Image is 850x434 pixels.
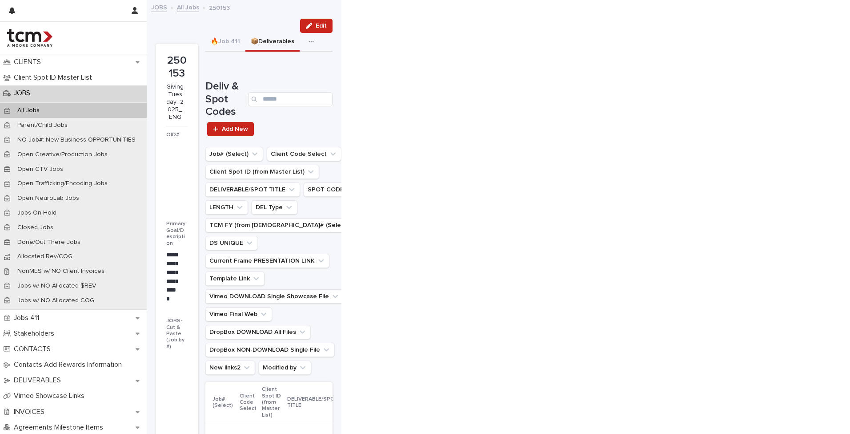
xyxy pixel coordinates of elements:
a: Add New [207,122,254,136]
p: CONTACTS [10,345,58,353]
p: INVOICES [10,408,52,416]
button: Client Spot ID (from Master List) [205,165,319,179]
p: NonMES w/ NO Client Invoices [10,268,112,275]
p: Open NeuroLab Jobs [10,195,86,202]
button: Vimeo Final Web [205,307,272,321]
button: Vimeo DOWNLOAD Single Showcase File [205,289,344,304]
button: DropBox DOWNLOAD All Files [205,325,311,339]
p: Job# (Select) [212,394,234,411]
button: Current Frame PRESENTATION LINK [205,254,329,268]
p: Jobs 411 [10,314,46,322]
p: Done/Out There Jobs [10,239,88,246]
p: Contacts Add Rewards Information [10,361,129,369]
p: Open Trafficking/Encoding Jobs [10,180,115,187]
p: Agreements Milestone Items [10,423,110,432]
a: JOBS [151,2,167,12]
p: 250153 [209,2,230,12]
p: Client Spot ID Master List [10,73,99,82]
h1: Deliv & Spot Codes [205,80,245,118]
p: Stakeholders [10,329,61,338]
button: 🔥Job 411 [205,33,245,52]
p: JOBS [10,89,37,97]
span: Primary Goal/Description [166,221,185,246]
button: DS UNIQUE [205,236,258,250]
input: Search [248,92,333,106]
span: OID# [166,132,179,138]
p: NO Job#: New Business OPPORTUNITIES [10,136,143,144]
p: Jobs On Hold [10,209,64,217]
p: DELIVERABLE/SPOT TITLE [287,394,338,411]
button: 📦Deliverables [245,33,300,52]
button: LENGTH [205,200,248,215]
button: SPOT CODE [304,183,358,197]
span: Edit [316,23,327,29]
a: All Jobs [177,2,199,12]
button: DropBox NON-DOWNLOAD Single File [205,343,335,357]
p: 250153 [166,54,188,80]
img: 4hMmSqQkux38exxPVZHQ [7,29,52,47]
p: Closed Jobs [10,224,60,231]
button: Client Code Select [267,147,341,161]
p: Parent/Child Jobs [10,122,75,129]
p: DELIVERABLES [10,376,68,385]
p: All Jobs [10,107,47,114]
p: Allocated Rev/COG [10,253,80,260]
p: Vimeo Showcase Links [10,392,92,400]
span: Add New [222,126,248,132]
button: Job# (Select) [205,147,263,161]
button: TCM FY (from Job# (Select)) [205,218,365,232]
p: Open Creative/Production Jobs [10,151,115,158]
span: JOBS-Cut & Paste (Job by #) [166,318,184,349]
button: DEL Type [252,200,297,215]
button: Edit [300,19,333,33]
button: Modified by [259,361,311,375]
p: Jobs w/ NO Allocated $REV [10,282,103,290]
button: New links2 [205,361,255,375]
p: Giving Tuesday_2025_ENG [166,83,184,121]
button: Template Link [205,272,265,286]
p: Client Spot ID (from Master List) [262,385,282,420]
p: Client Code Select [240,391,257,414]
p: CLIENTS [10,58,48,66]
p: Open CTV Jobs [10,166,70,173]
button: DELIVERABLE/SPOT TITLE [205,183,300,197]
p: Jobs w/ NO Allocated COG [10,297,101,304]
